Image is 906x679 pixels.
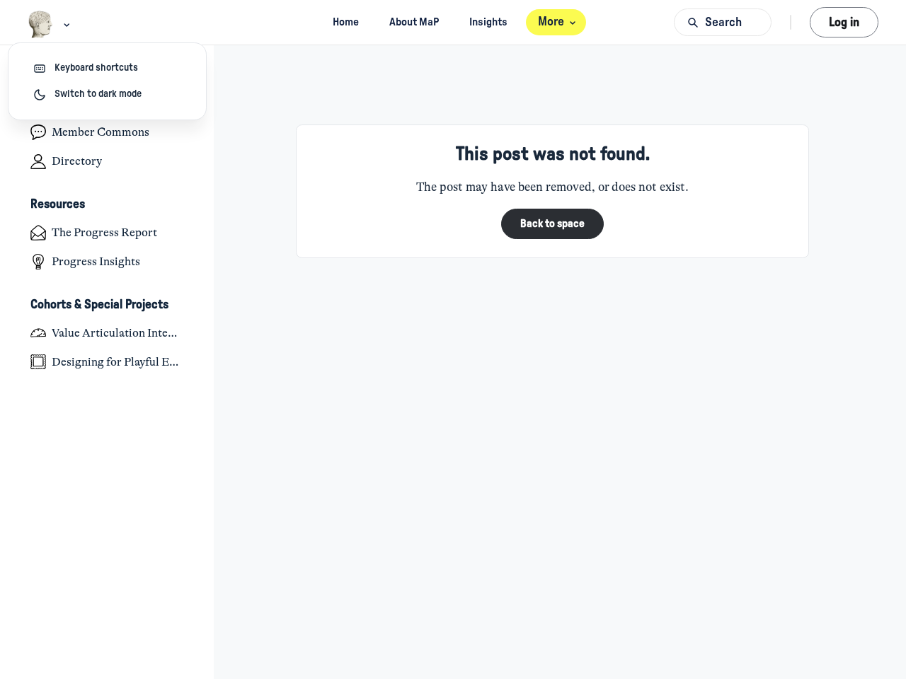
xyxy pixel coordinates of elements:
a: Member Commons [18,120,196,146]
h4: Value Articulation Intensive (Cultural Leadership Lab) [52,326,183,340]
img: Museums as Progress logo [28,11,54,38]
h4: The Progress Report [52,226,157,240]
h3: Cohorts & Special Projects [30,298,168,313]
button: ResourcesCollapse space [18,193,196,217]
button: Back to space [501,209,604,239]
a: Value Articulation Intensive (Cultural Leadership Lab) [18,320,196,346]
a: About MaP [377,9,451,35]
h4: This post was not found. [456,144,650,166]
a: Progress Insights [18,249,196,275]
h3: Resources [30,197,85,212]
main: Main Content [199,45,906,679]
button: Cohorts & Special ProjectsCollapse space [18,293,196,317]
div: Museums as Progress logo [8,42,207,120]
a: Directory [18,149,196,175]
a: Designing for Playful Engagement [18,349,196,375]
h4: Member Commons [52,125,149,139]
h4: Progress Insights [52,255,140,269]
a: Home [320,9,371,35]
button: More [526,9,586,35]
h4: Directory [52,154,102,168]
span: Switch to dark mode [55,87,142,102]
a: Insights [457,9,520,35]
button: Log in [810,7,878,37]
p: The post may have been removed, or does not exist. [416,178,688,197]
button: Search [674,8,772,36]
span: More [538,13,580,32]
button: Museums as Progress logo [28,9,74,40]
h4: Designing for Playful Engagement [52,355,183,369]
a: The Progress Report [18,220,196,246]
span: Keyboard shortcuts [55,61,138,76]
